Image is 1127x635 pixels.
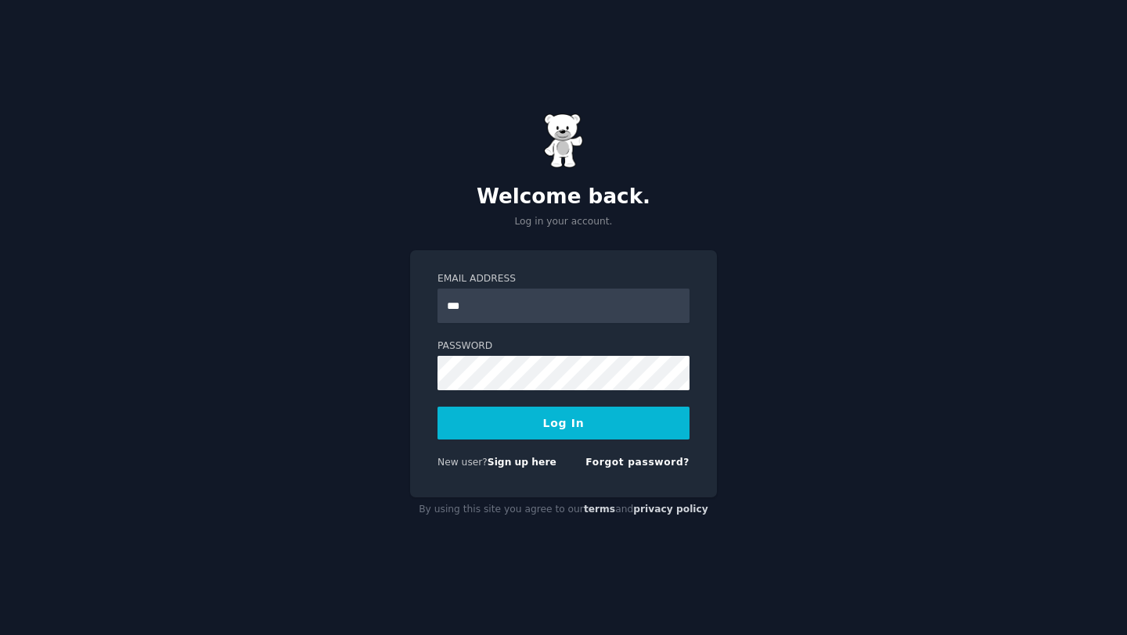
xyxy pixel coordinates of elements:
a: terms [584,504,615,515]
div: By using this site you agree to our and [410,497,717,522]
label: Password [437,339,690,353]
a: Forgot password? [585,457,690,468]
p: Log in your account. [410,215,717,229]
h2: Welcome back. [410,185,717,210]
a: privacy policy [633,504,708,515]
span: New user? [437,457,488,468]
label: Email Address [437,272,690,286]
button: Log In [437,407,690,439]
a: Sign up here [488,457,556,468]
img: Gummy Bear [544,113,583,168]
